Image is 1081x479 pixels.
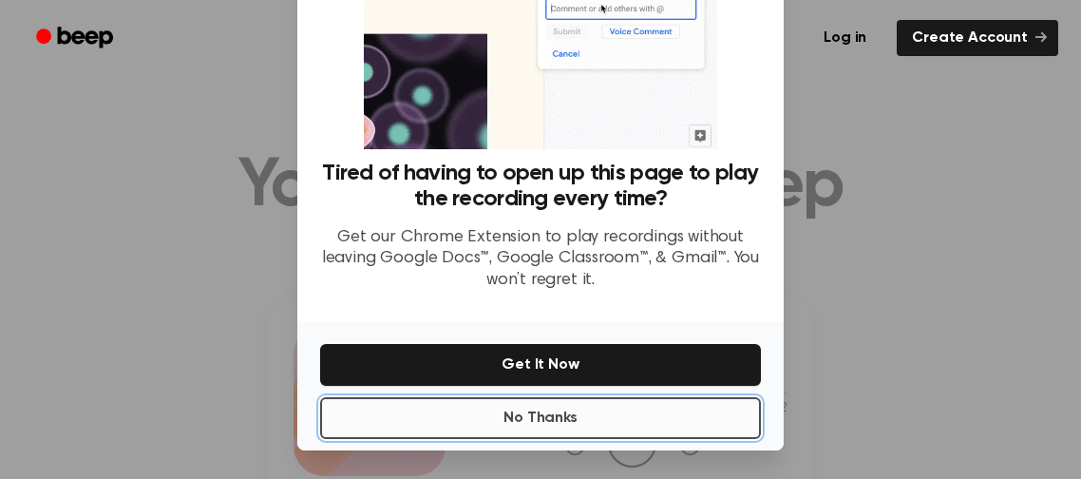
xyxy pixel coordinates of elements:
a: Beep [23,20,130,57]
button: No Thanks [320,397,761,439]
a: Log in [805,16,885,60]
a: Create Account [897,20,1058,56]
p: Get our Chrome Extension to play recordings without leaving Google Docs™, Google Classroom™, & Gm... [320,227,761,292]
h3: Tired of having to open up this page to play the recording every time? [320,161,761,212]
button: Get It Now [320,344,761,386]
